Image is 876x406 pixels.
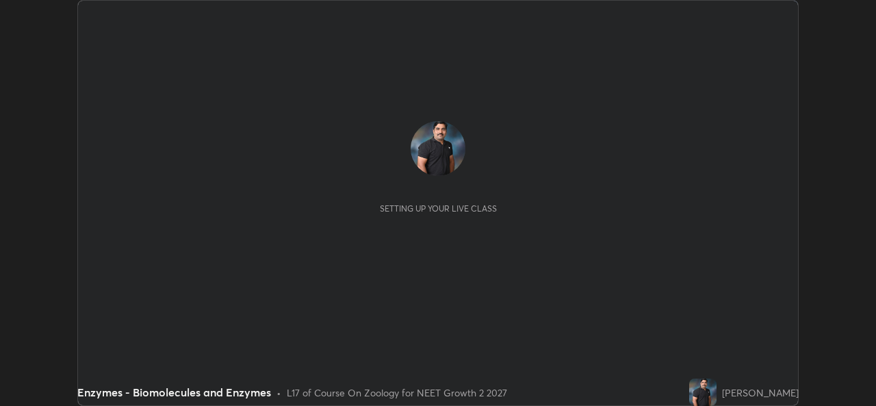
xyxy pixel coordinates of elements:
div: Setting up your live class [380,203,497,214]
img: 0d51a949ae1246ebace575b2309852f0.jpg [411,121,465,176]
div: • [276,385,281,400]
img: 0d51a949ae1246ebace575b2309852f0.jpg [689,379,717,406]
div: L17 of Course On Zoology for NEET Growth 2 2027 [287,385,507,400]
div: Enzymes - Biomolecules and Enzymes [77,384,271,401]
div: [PERSON_NAME] [722,385,799,400]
